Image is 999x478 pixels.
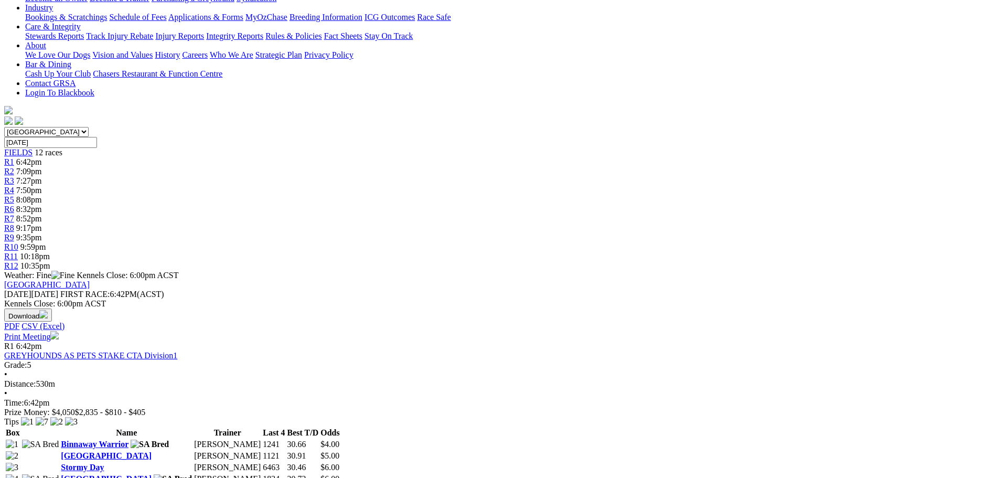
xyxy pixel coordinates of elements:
th: Last 4 [262,428,285,438]
a: Binnaway Warrior [61,440,128,449]
span: $5.00 [320,451,339,460]
a: R3 [4,176,14,185]
span: $4.00 [320,440,339,449]
a: R2 [4,167,14,176]
span: R6 [4,205,14,214]
span: [DATE] [4,290,58,299]
span: Kennels Close: 6:00pm ACST [77,271,178,280]
div: 6:42pm [4,398,995,408]
img: SA Bred [22,440,59,449]
span: 6:42pm [16,157,42,166]
button: Download [4,309,52,322]
div: Care & Integrity [25,31,995,41]
img: twitter.svg [15,116,23,125]
td: 1241 [262,439,285,450]
a: CSV (Excel) [22,322,65,331]
span: 8:32pm [16,205,42,214]
td: 6463 [262,462,285,473]
span: FIELDS [4,148,33,157]
a: Integrity Reports [206,31,263,40]
img: 1 [6,440,18,449]
a: R7 [4,214,14,223]
a: PDF [4,322,19,331]
img: logo-grsa-white.png [4,106,13,114]
span: 6:42PM(ACST) [60,290,164,299]
img: Fine [51,271,74,280]
a: Bookings & Scratchings [25,13,107,22]
th: Best T/D [287,428,319,438]
th: Odds [320,428,340,438]
span: Grade: [4,360,27,369]
td: [PERSON_NAME] [194,439,261,450]
span: 7:27pm [16,176,42,185]
span: 7:50pm [16,186,42,195]
td: 30.66 [287,439,319,450]
th: Trainer [194,428,261,438]
a: Industry [25,3,53,12]
a: MyOzChase [245,13,287,22]
a: Stormy Day [61,463,104,472]
a: Injury Reports [155,31,204,40]
a: ICG Outcomes [364,13,415,22]
div: Kennels Close: 6:00pm ACST [4,299,995,309]
a: [GEOGRAPHIC_DATA] [4,280,90,289]
span: 10:18pm [20,252,50,261]
span: Box [6,428,20,437]
img: printer.svg [50,331,59,339]
span: 10:35pm [20,261,50,270]
a: Login To Blackbook [25,88,94,97]
a: GREYHOUNDS AS PETS STAKE CTA Division1 [4,351,177,360]
a: Contact GRSA [25,79,76,88]
div: Download [4,322,995,331]
a: R8 [4,224,14,232]
a: Print Meeting [4,332,59,341]
img: 1 [21,417,34,427]
a: Stay On Track [364,31,413,40]
span: 12 races [35,148,62,157]
span: 8:08pm [16,195,42,204]
a: Careers [182,50,208,59]
div: 5 [4,360,995,370]
span: 6:42pm [16,342,42,350]
a: Cash Up Your Club [25,69,91,78]
a: Applications & Forms [168,13,243,22]
a: We Love Our Dogs [25,50,90,59]
input: Select date [4,137,97,148]
img: facebook.svg [4,116,13,125]
span: Weather: Fine [4,271,77,280]
span: Tips [4,417,19,426]
div: Industry [25,13,995,22]
div: 530m [4,379,995,389]
span: FIRST RACE: [60,290,110,299]
span: 9:35pm [16,233,42,242]
span: 9:17pm [16,224,42,232]
a: R5 [4,195,14,204]
img: 2 [50,417,63,427]
span: $6.00 [320,463,339,472]
div: Bar & Dining [25,69,995,79]
a: Chasers Restaurant & Function Centre [93,69,222,78]
a: Fact Sheets [324,31,362,40]
a: R9 [4,233,14,242]
img: 3 [6,463,18,472]
a: R4 [4,186,14,195]
a: R10 [4,242,18,251]
a: Schedule of Fees [109,13,166,22]
a: Vision and Values [92,50,153,59]
span: • [4,389,7,398]
td: 1121 [262,451,285,461]
span: 7:09pm [16,167,42,176]
td: [PERSON_NAME] [194,451,261,461]
td: [PERSON_NAME] [194,462,261,473]
a: R11 [4,252,18,261]
a: Privacy Policy [304,50,353,59]
a: R1 [4,157,14,166]
span: $2,835 - $810 - $405 [75,408,146,417]
span: • [4,370,7,379]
